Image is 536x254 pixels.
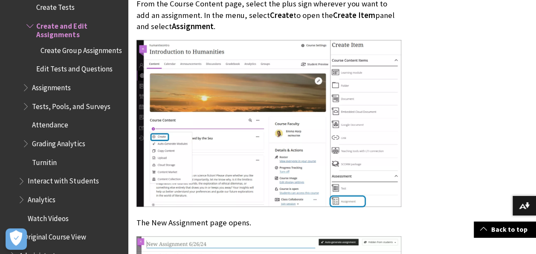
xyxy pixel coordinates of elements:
[270,10,293,20] span: Create
[32,155,57,167] span: Turnitin
[28,174,99,186] span: Interact with Students
[23,230,86,241] span: Original Course View
[28,211,69,223] span: Watch Videos
[32,99,110,111] span: Tests, Pools, and Surveys
[474,222,536,237] a: Back to top
[41,43,122,55] span: Create Group Assignments
[32,136,85,148] span: Grading Analytics
[36,62,112,74] span: Edit Tests and Questions
[36,19,122,39] span: Create and Edit Assignments
[6,228,27,250] button: Open Preferences
[136,217,401,228] p: The New Assignment page opens.
[136,40,401,208] img: Course content page, with the dropdown Create Item menu open and the Assignment option highlighte...
[28,192,55,204] span: Analytics
[32,80,71,92] span: Assignments
[172,21,214,31] span: Assignment
[333,10,375,20] span: Create Item
[32,118,68,130] span: Attendance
